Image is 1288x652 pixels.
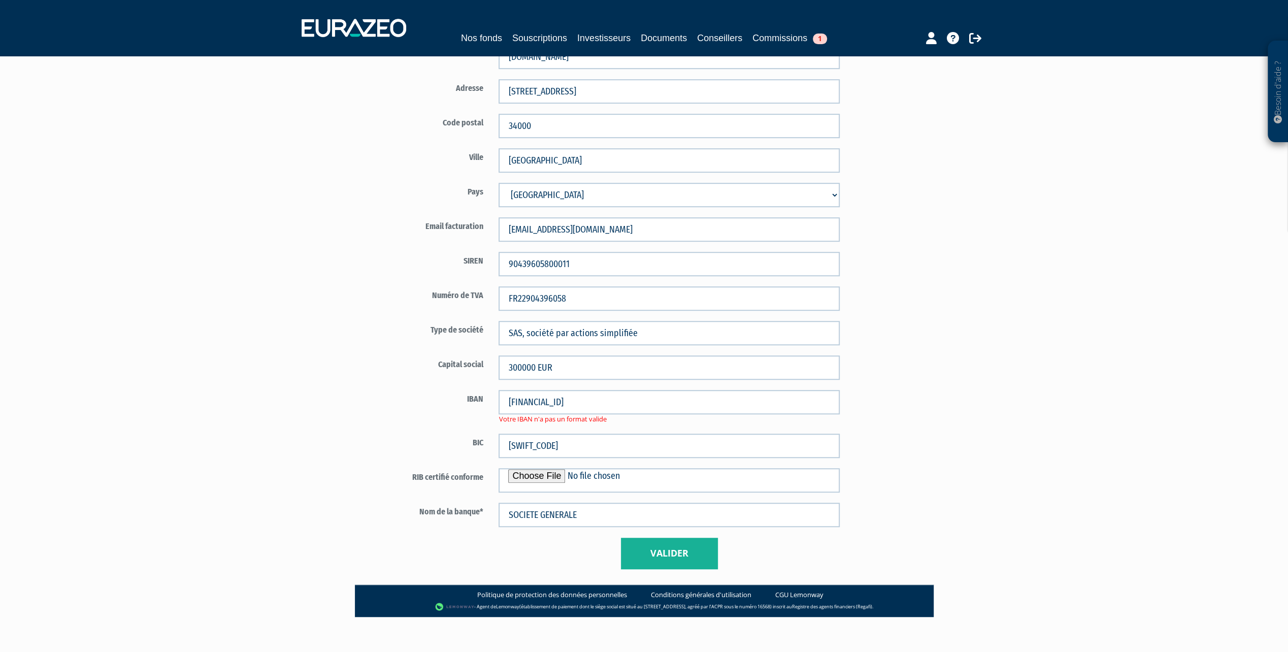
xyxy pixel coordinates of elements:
[499,414,606,423] span: Votre IBAN n'a pas un format valide
[373,355,491,371] label: Capital social
[373,148,491,164] label: Ville
[435,602,474,612] img: logo-lemonway.png
[373,468,491,483] label: RIB certifié conforme
[621,538,718,569] button: Valider
[373,183,491,198] label: Pays
[512,31,567,45] a: Souscriptions
[651,590,751,600] a: Conditions générales d'utilisation
[373,321,491,336] label: Type de société
[373,217,491,233] label: Email facturation
[792,603,872,609] a: Registre des agents financiers (Regafi)
[302,19,406,37] img: 1732889491-logotype_eurazeo_blanc_rvb.png
[373,434,491,449] label: BIC
[373,503,491,518] label: Nom de la banque*
[1272,46,1284,138] p: Besoin d'aide ?
[461,31,502,45] a: Nos fonds
[373,286,491,302] label: Numéro de TVA
[752,31,827,45] a: Commissions1
[477,590,627,600] a: Politique de protection des données personnelles
[697,31,742,45] a: Conseillers
[813,34,827,44] span: 1
[373,390,491,405] label: IBAN
[373,252,491,267] label: SIREN
[373,79,491,94] label: Adresse
[365,602,923,612] div: - Agent de (établissement de paiement dont le siège social est situé au [STREET_ADDRESS], agréé p...
[373,114,491,129] label: Code postal
[577,31,631,45] a: Investisseurs
[496,603,519,609] a: Lemonway
[775,590,823,600] a: CGU Lemonway
[641,31,687,45] a: Documents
